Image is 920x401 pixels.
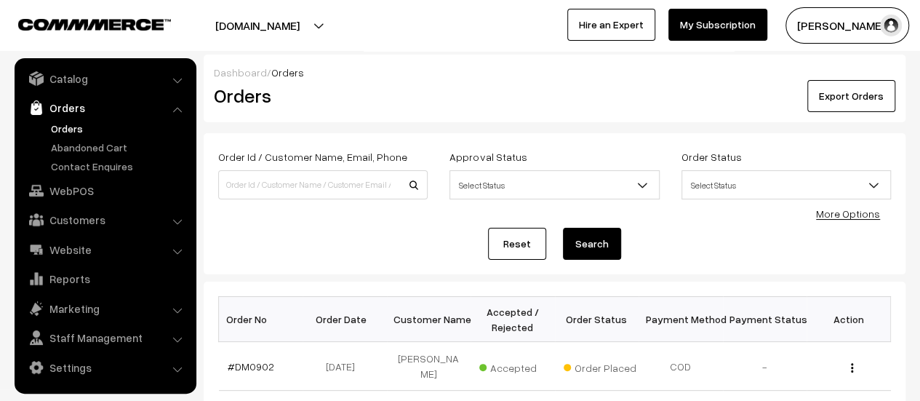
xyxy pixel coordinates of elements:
[18,295,191,322] a: Marketing
[218,149,407,164] label: Order Id / Customer Name, Email, Phone
[387,342,471,391] td: [PERSON_NAME]
[228,360,274,373] a: #DM0902
[18,19,171,30] img: COMMMERCE
[807,297,891,342] th: Action
[214,66,267,79] a: Dashboard
[785,7,909,44] button: [PERSON_NAME]
[47,140,191,155] a: Abandoned Cart
[18,207,191,233] a: Customers
[563,228,621,260] button: Search
[271,66,304,79] span: Orders
[668,9,767,41] a: My Subscription
[682,172,890,198] span: Select Status
[851,363,853,373] img: Menu
[47,121,191,136] a: Orders
[303,342,387,391] td: [DATE]
[218,170,428,199] input: Order Id / Customer Name / Customer Email / Customer Phone
[555,297,639,342] th: Order Status
[18,178,191,204] a: WebPOS
[479,357,552,376] span: Accepted
[450,172,658,198] span: Select Status
[681,170,891,199] span: Select Status
[18,237,191,263] a: Website
[18,354,191,381] a: Settings
[387,297,471,342] th: Customer Name
[449,170,659,199] span: Select Status
[723,297,807,342] th: Payment Status
[214,65,895,80] div: /
[18,325,191,351] a: Staff Management
[681,149,742,164] label: Order Status
[567,9,655,41] a: Hire an Expert
[18,65,191,92] a: Catalog
[219,297,303,342] th: Order No
[18,95,191,121] a: Orders
[807,80,895,112] button: Export Orders
[214,84,426,107] h2: Orders
[18,15,145,32] a: COMMMERCE
[18,266,191,292] a: Reports
[639,297,723,342] th: Payment Method
[449,149,527,164] label: Approval Status
[164,7,351,44] button: [DOMAIN_NAME]
[488,228,546,260] a: Reset
[639,342,723,391] td: COD
[303,297,387,342] th: Order Date
[880,15,902,36] img: user
[471,297,555,342] th: Accepted / Rejected
[723,342,807,391] td: -
[816,207,880,220] a: More Options
[564,357,636,376] span: Order Placed
[47,159,191,174] a: Contact Enquires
